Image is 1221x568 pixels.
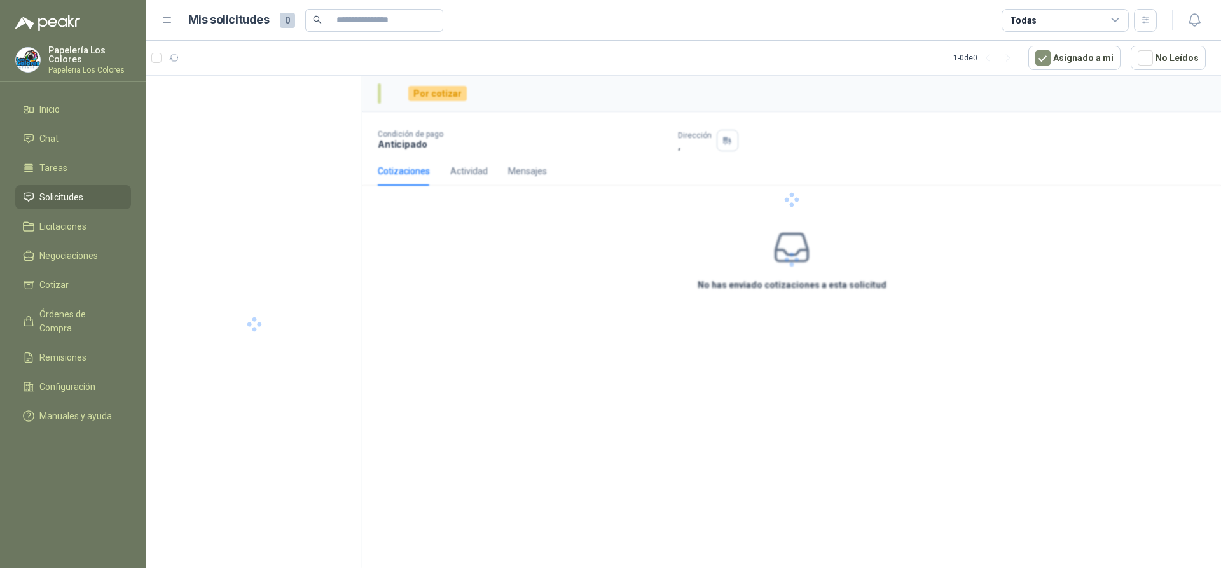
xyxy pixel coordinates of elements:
[48,66,131,74] p: Papeleria Los Colores
[188,11,270,29] h1: Mis solicitudes
[48,46,131,64] p: Papelería Los Colores
[39,219,86,233] span: Licitaciones
[15,156,131,180] a: Tareas
[39,102,60,116] span: Inicio
[15,302,131,340] a: Órdenes de Compra
[39,409,112,423] span: Manuales y ayuda
[15,244,131,268] a: Negociaciones
[1028,46,1121,70] button: Asignado a mi
[1131,46,1206,70] button: No Leídos
[16,48,40,72] img: Company Logo
[15,185,131,209] a: Solicitudes
[15,127,131,151] a: Chat
[39,350,86,364] span: Remisiones
[39,132,59,146] span: Chat
[39,190,83,204] span: Solicitudes
[15,273,131,297] a: Cotizar
[39,278,69,292] span: Cotizar
[313,15,322,24] span: search
[15,404,131,428] a: Manuales y ayuda
[15,97,131,121] a: Inicio
[15,375,131,399] a: Configuración
[953,48,1018,68] div: 1 - 0 de 0
[39,249,98,263] span: Negociaciones
[39,161,67,175] span: Tareas
[15,214,131,239] a: Licitaciones
[39,380,95,394] span: Configuración
[280,13,295,28] span: 0
[39,307,119,335] span: Órdenes de Compra
[1010,13,1037,27] div: Todas
[15,345,131,370] a: Remisiones
[15,15,80,31] img: Logo peakr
